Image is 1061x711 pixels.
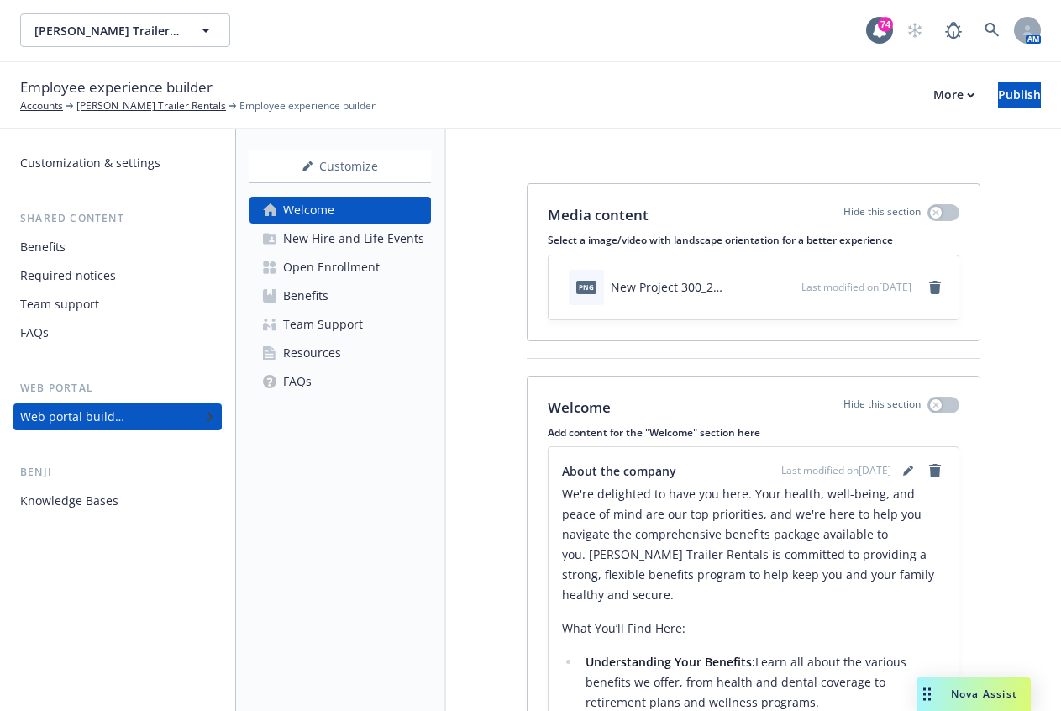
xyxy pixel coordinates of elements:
[898,461,918,481] a: editPencil
[548,204,649,226] p: Media content
[548,425,959,440] p: Add content for the "Welcome" section here
[20,403,124,430] div: Web portal builder
[20,76,213,98] span: Employee experience builder
[998,82,1041,108] button: Publish
[20,291,99,318] div: Team support
[843,397,921,419] p: Hide this section
[249,340,431,366] a: Resources
[249,311,431,338] a: Team Support
[13,380,222,397] div: Web portal
[933,82,974,108] div: More
[283,254,380,281] div: Open Enrollment
[13,403,222,430] a: Web portal builder
[937,13,970,47] a: Report a Bug
[20,319,49,346] div: FAQs
[249,150,431,183] button: Customize
[913,82,995,108] button: More
[562,619,945,639] p: What You’ll Find Here:
[975,13,1009,47] a: Search
[249,197,431,224] a: Welcome
[34,22,180,39] span: [PERSON_NAME] Trailer Rentals
[20,98,63,113] a: Accounts
[249,282,431,309] a: Benefits
[20,150,160,176] div: Customization & settings
[76,98,226,113] a: [PERSON_NAME] Trailer Rentals
[283,225,424,252] div: New Hire and Life Events
[283,197,334,224] div: Welcome
[898,13,932,47] a: Start snowing
[753,278,766,296] button: download file
[843,204,921,226] p: Hide this section
[13,291,222,318] a: Team support
[283,368,312,395] div: FAQs
[283,311,363,338] div: Team Support
[562,462,676,480] span: About the company
[586,654,755,670] strong: Understanding Your Benefits:
[13,487,222,514] a: Knowledge Bases
[13,210,222,227] div: Shared content
[780,278,795,296] button: preview file
[13,262,222,289] a: Required notices
[239,98,376,113] span: Employee experience builder
[917,677,1031,711] button: Nova Assist
[562,484,945,605] p: We're delighted to have you here. Your health, well-being, and peace of mind are our top prioriti...
[925,277,945,298] a: remove
[13,150,222,176] a: Customization & settings
[249,254,431,281] a: Open Enrollment
[20,234,66,261] div: Benefits
[13,464,222,481] div: Benji
[249,225,431,252] a: New Hire and Life Events
[283,340,341,366] div: Resources
[20,262,116,289] div: Required notices
[576,281,596,293] span: png
[13,319,222,346] a: FAQs
[878,17,893,32] div: 74
[917,677,938,711] div: Drag to move
[611,278,722,296] div: New Project 300_2.png
[249,368,431,395] a: FAQs
[20,13,230,47] button: [PERSON_NAME] Trailer Rentals
[548,233,959,247] p: Select a image/video with landscape orientation for a better experience
[951,687,1017,701] span: Nova Assist
[925,461,945,481] a: remove
[781,463,891,478] span: Last modified on [DATE]
[249,150,431,182] div: Customize
[13,234,222,261] a: Benefits
[801,280,911,294] span: Last modified on [DATE]
[283,282,328,309] div: Benefits
[548,397,611,419] p: Welcome
[20,487,118,514] div: Knowledge Bases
